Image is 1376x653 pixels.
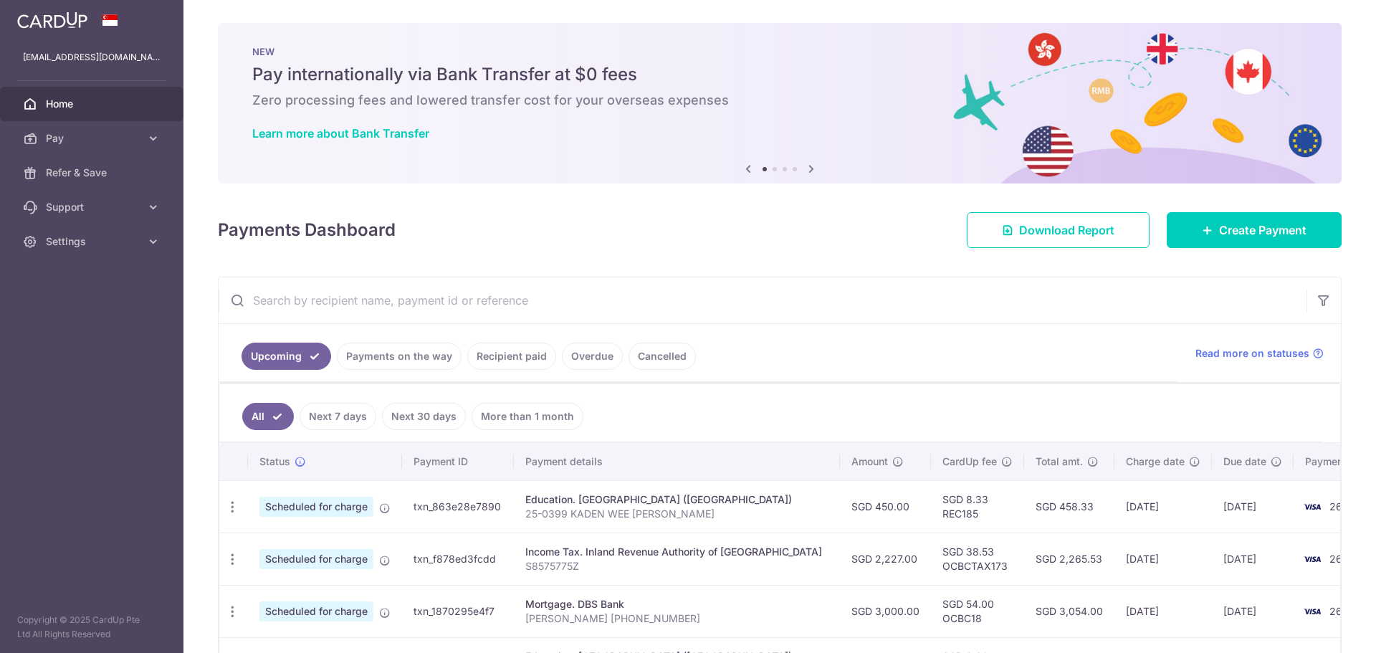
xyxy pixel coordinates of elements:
a: Recipient paid [467,343,556,370]
span: Status [259,454,290,469]
span: Support [46,200,140,214]
h5: Pay internationally via Bank Transfer at $0 fees [252,63,1307,86]
p: NEW [252,46,1307,57]
span: Scheduled for charge [259,601,373,621]
span: 2638 [1329,605,1355,617]
h6: Zero processing fees and lowered transfer cost for your overseas expenses [252,92,1307,109]
a: Learn more about Bank Transfer [252,126,429,140]
a: Payments on the way [337,343,462,370]
span: Settings [46,234,140,249]
td: SGD 2,265.53 [1024,533,1114,585]
p: [PERSON_NAME] [PHONE_NUMBER] [525,611,828,626]
td: [DATE] [1212,533,1294,585]
td: SGD 450.00 [840,480,931,533]
td: [DATE] [1114,533,1212,585]
td: txn_1870295e4f7 [402,585,514,637]
h4: Payments Dashboard [218,217,396,243]
td: SGD 8.33 REC185 [931,480,1024,533]
a: Next 7 days [300,403,376,430]
span: Due date [1223,454,1266,469]
td: SGD 54.00 OCBC18 [931,585,1024,637]
a: Read more on statuses [1195,346,1324,361]
span: Total amt. [1036,454,1083,469]
span: 2638 [1329,553,1355,565]
img: CardUp [17,11,87,29]
span: CardUp fee [942,454,997,469]
span: Scheduled for charge [259,497,373,517]
td: txn_863e28e7890 [402,480,514,533]
div: Mortgage. DBS Bank [525,597,828,611]
td: SGD 458.33 [1024,480,1114,533]
p: [EMAIL_ADDRESS][DOMAIN_NAME] [23,50,161,65]
span: Home [46,97,140,111]
th: Payment details [514,443,840,480]
p: 25-0399 KADEN WEE [PERSON_NAME] [525,507,828,521]
div: Education. [GEOGRAPHIC_DATA] ([GEOGRAPHIC_DATA]) [525,492,828,507]
td: SGD 2,227.00 [840,533,931,585]
a: Next 30 days [382,403,466,430]
span: Read more on statuses [1195,346,1309,361]
td: [DATE] [1114,480,1212,533]
img: Bank Card [1298,550,1327,568]
img: Bank Card [1298,498,1327,515]
a: All [242,403,294,430]
a: Upcoming [242,343,331,370]
p: S8575775Z [525,559,828,573]
td: [DATE] [1114,585,1212,637]
a: Overdue [562,343,623,370]
span: Pay [46,131,140,146]
a: Download Report [967,212,1150,248]
a: Create Payment [1167,212,1342,248]
a: More than 1 month [472,403,583,430]
td: txn_f878ed3fcdd [402,533,514,585]
span: Refer & Save [46,166,140,180]
span: 2638 [1329,500,1355,513]
td: SGD 3,054.00 [1024,585,1114,637]
td: SGD 3,000.00 [840,585,931,637]
div: Income Tax. Inland Revenue Authority of [GEOGRAPHIC_DATA] [525,545,828,559]
a: Cancelled [629,343,696,370]
img: Bank transfer banner [218,23,1342,183]
span: Create Payment [1219,221,1306,239]
span: Scheduled for charge [259,549,373,569]
span: Download Report [1019,221,1114,239]
th: Payment ID [402,443,514,480]
img: Bank Card [1298,603,1327,620]
td: [DATE] [1212,585,1294,637]
iframe: Opens a widget where you can find more information [1284,610,1362,646]
td: SGD 38.53 OCBCTAX173 [931,533,1024,585]
input: Search by recipient name, payment id or reference [219,277,1306,323]
td: [DATE] [1212,480,1294,533]
span: Amount [851,454,888,469]
span: Charge date [1126,454,1185,469]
